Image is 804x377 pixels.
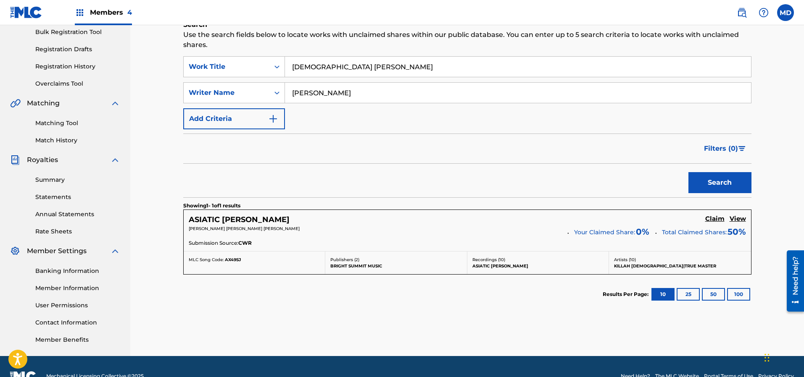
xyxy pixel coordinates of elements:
span: Royalties [27,155,58,165]
span: MLC Song Code: [189,257,224,262]
a: Statements [35,193,120,202]
img: expand [110,98,120,108]
img: Top Rightsholders [75,8,85,18]
button: 50 [702,288,725,301]
h5: ASIATIC NOBLES [189,215,290,225]
a: Registration History [35,62,120,71]
img: expand [110,246,120,256]
iframe: Chat Widget [762,337,804,377]
a: Member Information [35,284,120,293]
span: Filters ( 0 ) [704,144,738,154]
span: AX49SJ [225,257,241,262]
p: BRIGHT SUMMIT MUSIC [330,263,462,269]
img: expand [110,155,120,165]
a: Match History [35,136,120,145]
span: 0 % [636,225,649,238]
div: Writer Name [189,88,264,98]
p: Artists ( 10 ) [614,257,746,263]
img: filter [738,146,746,151]
a: Annual Statements [35,210,120,219]
img: 9d2ae6d4665cec9f34b9.svg [268,114,278,124]
button: Search [688,172,751,193]
span: Submission Source: [189,239,238,247]
a: Bulk Registration Tool [35,28,120,37]
span: Members [90,8,132,17]
span: 50 % [728,225,746,238]
div: Help [755,4,772,21]
p: Results Per Page: [603,291,651,298]
a: Registration Drafts [35,45,120,54]
a: Public Search [733,4,750,21]
a: Overclaims Tool [35,79,120,88]
span: Member Settings [27,246,87,256]
button: 100 [727,288,750,301]
span: [PERSON_NAME] [PERSON_NAME] [PERSON_NAME] [189,226,300,231]
img: help [759,8,769,18]
button: Filters (0) [699,138,751,159]
a: Matching Tool [35,119,120,128]
div: User Menu [777,4,794,21]
span: Matching [27,98,60,108]
img: Matching [10,98,21,108]
span: Total Claimed Shares: [662,228,727,236]
a: Contact Information [35,318,120,327]
img: Member Settings [10,246,20,256]
span: CWR [238,239,252,247]
div: Drag [764,345,770,370]
p: Recordings ( 10 ) [472,257,604,263]
button: 25 [677,288,700,301]
p: Showing 1 - 1 of 1 results [183,202,240,209]
img: search [737,8,747,18]
a: Banking Information [35,267,120,275]
h5: Claim [705,215,725,223]
img: Royalties [10,155,20,165]
p: ASIATIC [PERSON_NAME] [472,263,604,269]
img: MLC Logo [10,6,42,18]
button: Add Criteria [183,108,285,129]
a: Rate Sheets [35,227,120,236]
span: 4 [127,8,132,16]
div: Work Title [189,62,264,72]
form: Search Form [183,56,751,197]
span: Your Claimed Share: [574,228,635,237]
p: KILLAH [DEMOGRAPHIC_DATA]|TRUE MASTER [614,263,746,269]
h5: View [730,215,746,223]
a: User Permissions [35,301,120,310]
button: 10 [651,288,675,301]
p: Use the search fields below to locate works with unclaimed shares within our public database. You... [183,30,751,50]
iframe: Resource Center [780,247,804,315]
a: Summary [35,175,120,184]
p: Publishers ( 2 ) [330,257,462,263]
a: View [730,215,746,224]
a: Member Benefits [35,335,120,344]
